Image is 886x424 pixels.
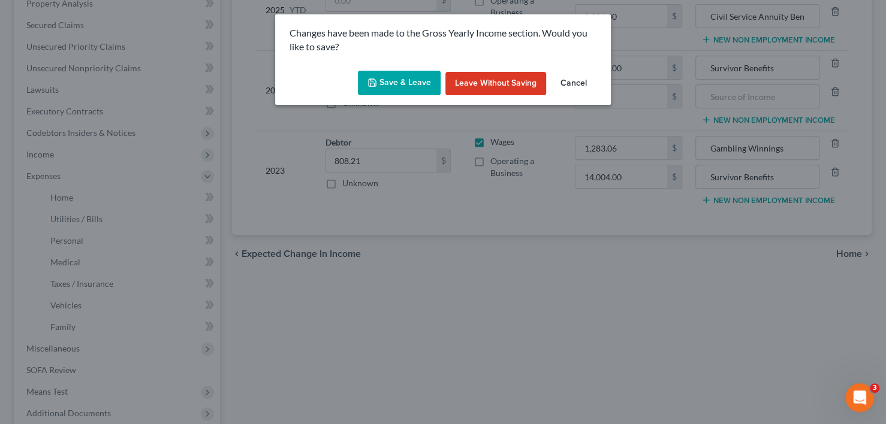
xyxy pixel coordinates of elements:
[445,72,546,96] button: Leave without Saving
[845,383,874,412] iframe: Intercom live chat
[290,26,596,54] p: Changes have been made to the Gross Yearly Income section. Would you like to save?
[870,383,879,393] span: 3
[551,72,596,96] button: Cancel
[358,71,441,96] button: Save & Leave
